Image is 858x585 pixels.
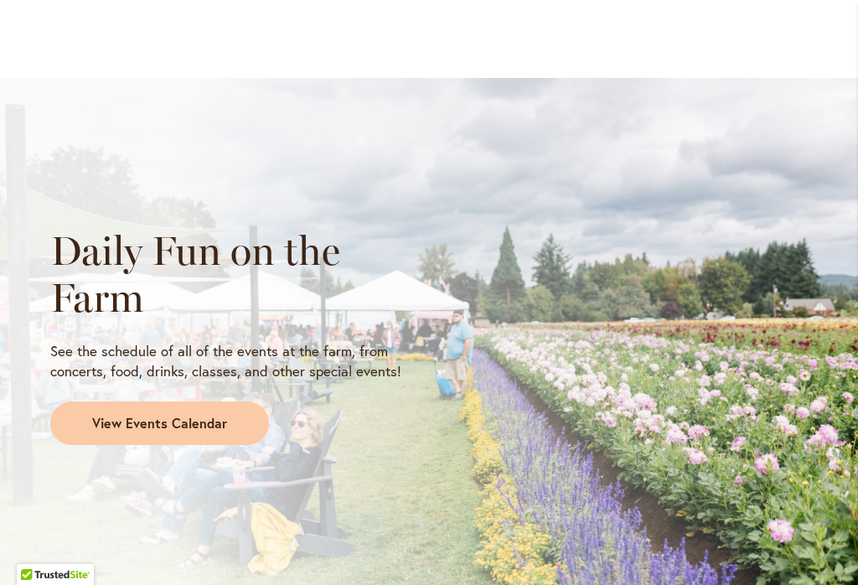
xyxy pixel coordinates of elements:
span: View Events Calendar [92,414,227,433]
h2: Daily Fun on the Farm [50,227,414,321]
a: View Events Calendar [50,401,269,445]
p: See the schedule of all of the events at the farm, from concerts, food, drinks, classes, and othe... [50,341,414,381]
